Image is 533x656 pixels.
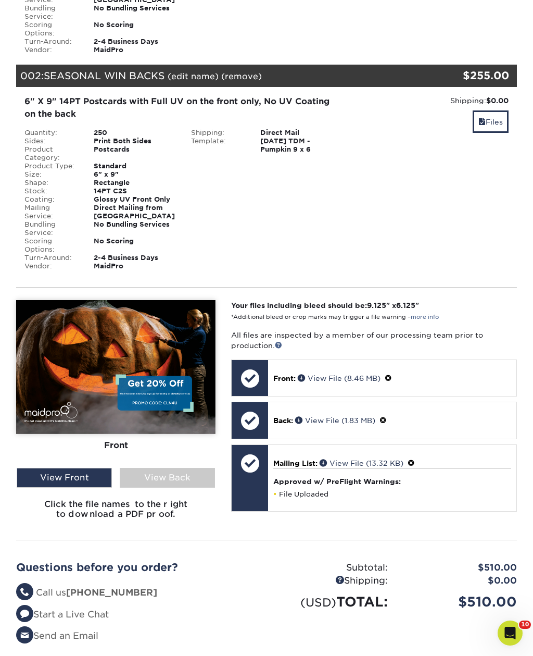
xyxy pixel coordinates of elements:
[252,129,350,137] div: Direct Mail
[16,435,215,457] div: Front
[17,187,86,195] div: Stock:
[17,237,86,254] div: Scoring Options:
[17,4,86,21] div: Bundling Service:
[44,70,164,81] span: SEASONAL WIN BACKS
[320,459,403,467] a: View File (13.32 KB)
[17,468,112,488] div: View Front
[66,587,157,598] a: [PHONE_NUMBER]
[396,574,525,588] div: $0.00
[86,4,183,21] div: No Bundling Services
[273,459,318,467] span: Mailing List:
[231,314,439,320] small: *Additional bleed or crop marks may trigger a file warning –
[120,468,215,488] div: View Back
[168,71,219,81] a: (edit name)
[396,561,525,575] div: $510.00
[16,586,259,600] li: Call us
[221,71,262,81] a: (remove)
[298,374,380,382] a: View File (8.46 MB)
[16,65,434,88] div: 002:
[16,499,215,527] h6: Click the file names to the right to download a PDF proof.
[86,237,183,254] div: No Scoring
[86,179,183,187] div: Rectangle
[17,145,86,162] div: Product Category:
[478,118,486,126] span: files
[86,220,183,237] div: No Bundling Services
[396,592,525,612] div: $510.00
[17,254,86,262] div: Turn-Around:
[396,301,415,310] span: 6.125
[86,129,183,137] div: 250
[183,137,252,154] div: Template:
[86,170,183,179] div: 6" x 9"
[183,129,252,137] div: Shipping:
[86,137,183,145] div: Print Both Sides
[273,416,293,425] span: Back:
[17,179,86,187] div: Shape:
[273,477,511,486] h4: Approved w/ PreFlight Warnings:
[434,68,509,83] div: $255.00
[17,204,86,220] div: Mailing Service:
[266,592,396,612] div: TOTAL:
[86,46,183,54] div: MaidPro
[24,95,342,120] div: 6" X 9" 14PT Postcards with Full UV on the front only, No UV Coating on the back
[17,220,86,237] div: Bundling Service:
[273,490,511,499] li: File Uploaded
[86,187,183,195] div: 14PT C2S
[17,170,86,179] div: Size:
[16,561,259,574] h2: Questions before you order?
[473,110,509,133] a: Files
[231,301,419,310] strong: Your files including bleed should be: " x "
[252,137,350,154] div: [DATE] TDM - Pumpkin 9 x 6
[266,561,396,575] div: Subtotal:
[358,95,509,106] div: Shipping:
[86,21,183,38] div: No Scoring
[16,609,109,620] a: Start a Live Chat
[17,21,86,38] div: Scoring Options:
[486,96,509,105] strong: $0.00
[266,574,396,588] div: Shipping:
[86,262,183,270] div: MaidPro
[498,621,523,646] iframe: Intercom live chat
[86,254,183,262] div: 2-4 Business Days
[17,162,86,170] div: Product Type:
[17,46,86,54] div: Vendor:
[86,204,183,220] div: Direct Mailing from [GEOGRAPHIC_DATA]
[86,38,183,46] div: 2-4 Business Days
[273,374,296,382] span: Front:
[17,137,86,145] div: Sides:
[231,330,517,351] p: All files are inspected by a member of our processing team prior to production.
[300,596,336,609] small: (USD)
[86,162,183,170] div: Standard
[86,195,183,204] div: Glossy UV Front Only
[367,301,386,310] span: 9.125
[519,621,531,629] span: 10
[17,195,86,204] div: Coating:
[17,129,86,137] div: Quantity:
[86,145,183,162] div: Postcards
[411,314,439,320] a: more info
[17,262,86,270] div: Vendor:
[17,38,86,46] div: Turn-Around:
[295,416,375,425] a: View File (1.83 MB)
